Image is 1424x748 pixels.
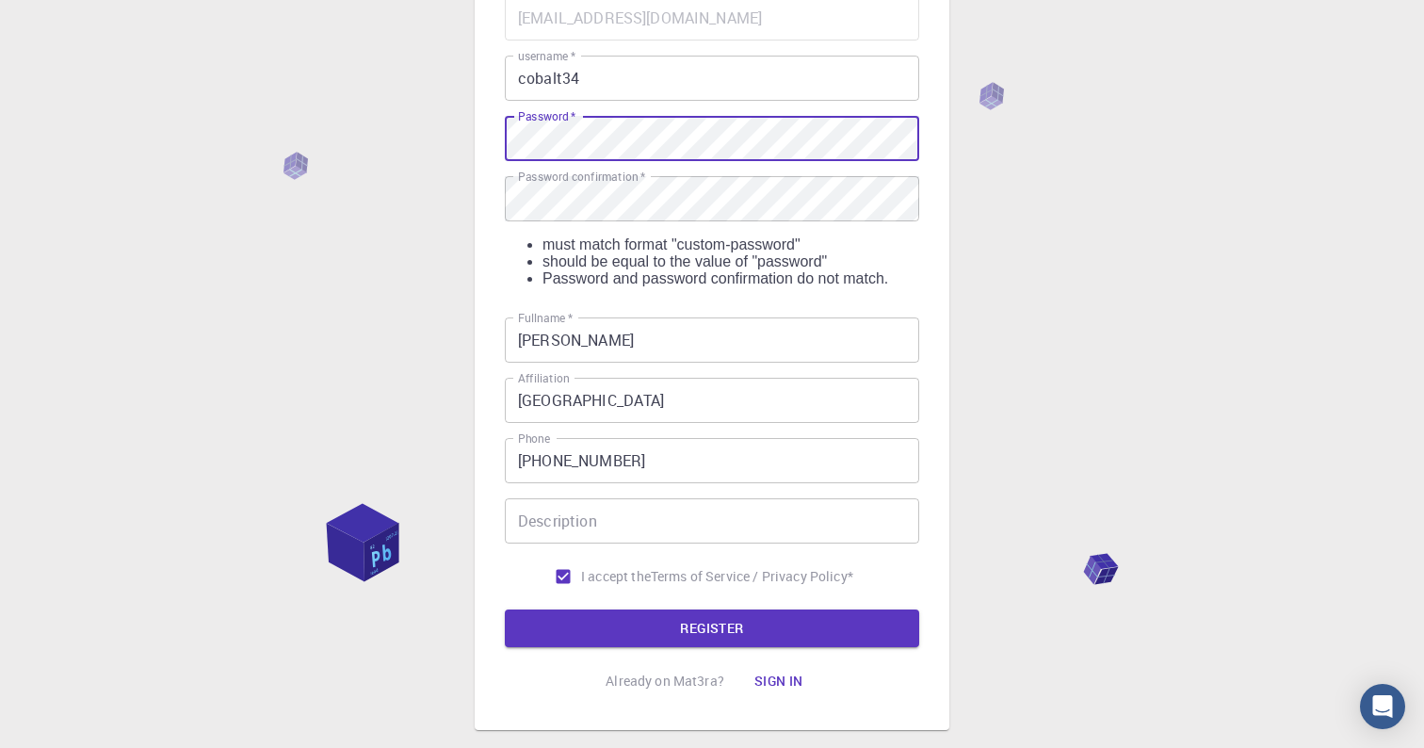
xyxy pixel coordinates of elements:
[518,431,550,447] label: Phone
[739,662,818,700] button: Sign in
[518,48,575,64] label: username
[542,253,919,270] div: should be equal to the value of "password"
[518,370,569,386] label: Affiliation
[542,236,919,253] div: must match format "custom-password"
[518,310,573,326] label: Fullname
[542,270,919,287] div: Password and password confirmation do not match.
[1360,684,1405,729] div: Open Intercom Messenger
[505,610,919,647] button: REGISTER
[651,567,853,586] a: Terms of Service / Privacy Policy*
[606,672,724,691] p: Already on Mat3ra?
[518,169,645,185] label: Password confirmation
[518,108,575,124] label: Password
[651,567,853,586] p: Terms of Service / Privacy Policy *
[581,567,651,586] span: I accept the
